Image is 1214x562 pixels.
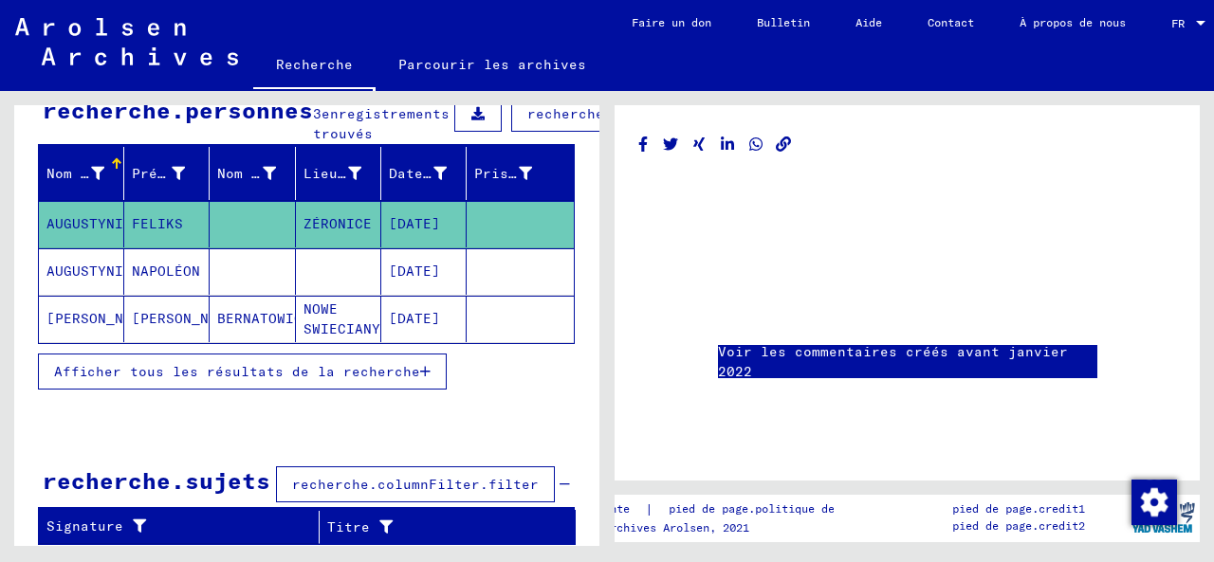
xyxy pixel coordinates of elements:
font: Contact [928,15,974,29]
font: [DATE] [389,310,440,327]
mat-header-cell: Prisonnier # [467,147,574,200]
font: Titre [327,518,370,535]
div: Prisonnier # [474,158,556,189]
font: AUGUSTYNIAK [46,215,140,232]
font: pied de page.credit2 [952,518,1085,533]
div: Date de naissance [389,158,470,189]
button: recherche.columnFilter.filter [511,96,790,132]
img: yv_logo.png [1128,494,1199,541]
div: Nom de jeune fille [217,158,299,189]
font: recherche.columnFilter.filter [527,105,774,122]
font: FELIKS [132,215,183,232]
div: Modifier le consentement [1131,479,1176,524]
a: Parcourir les archives [376,42,609,87]
button: Partager sur Twitter [661,133,681,156]
font: Voir les commentaires créés avant janvier 2022 [718,343,1068,380]
font: recherche.sujets [43,466,270,495]
button: Partager sur WhatsApp [746,133,766,156]
font: NAPOLÉON [132,263,200,280]
img: Arolsen_neg.svg [15,18,238,65]
font: Droits d'auteur © Archives Arolsen, 2021 [484,520,749,535]
mat-header-cell: Prénom [124,147,210,200]
font: [PERSON_NAME] [46,310,157,327]
font: pied de page.politique de confidentialité [669,501,942,516]
font: NOWE SWIECIANY [303,300,380,337]
font: Nom de jeune fille [217,165,370,182]
font: Lieu de naissance [303,165,449,182]
mat-header-cell: Nom de famille [39,147,124,200]
font: [PERSON_NAME] [132,310,243,327]
mat-header-cell: Lieu de naissance [296,147,381,200]
div: Signature [46,512,323,542]
font: FR [1171,16,1185,30]
font: recherche.columnFilter.filter [292,476,539,493]
font: enregistrements trouvés [313,105,450,142]
font: 3 [313,105,322,122]
font: Parcourir les archives [398,56,586,73]
button: Partager sur Xing [690,133,709,156]
button: Partager sur Facebook [634,133,653,156]
div: Prénom [132,158,209,189]
font: Date de naissance [389,165,534,182]
font: BERNATOWICE [217,310,311,327]
font: ZÉRONICE [303,215,372,232]
font: Bulletin [757,15,810,29]
font: Aide [855,15,882,29]
font: [DATE] [389,215,440,232]
font: Prénom [132,165,183,182]
font: recherche.personnes [43,96,313,124]
mat-header-cell: Date de naissance [381,147,467,200]
font: Signature [46,517,123,535]
font: Nom de famille [46,165,166,182]
mat-header-cell: Nom de jeune fille [210,147,295,200]
button: Partager sur LinkedIn [718,133,738,156]
font: AUGUSTYNIAK [46,263,140,280]
a: pied de page.politique de confidentialité [653,499,965,519]
div: Nom de famille [46,158,128,189]
img: Modifier le consentement [1131,480,1177,525]
button: Afficher tous les résultats de la recherche [38,354,447,390]
font: Prisonnier # [474,165,577,182]
font: Recherche [276,56,353,73]
button: Copier le lien [774,133,794,156]
div: Lieu de naissance [303,158,385,189]
font: [DATE] [389,263,440,280]
font: À propos de nous [1020,15,1126,29]
div: Titre [327,512,557,542]
a: Voir les commentaires créés avant janvier 2022 [718,342,1097,382]
font: pied de page.credit1 [952,501,1085,516]
font: Afficher tous les résultats de la recherche [54,363,420,380]
button: recherche.columnFilter.filter [276,466,555,502]
a: Recherche [253,42,376,91]
font: Faire un don [632,15,711,29]
font: | [645,500,653,517]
